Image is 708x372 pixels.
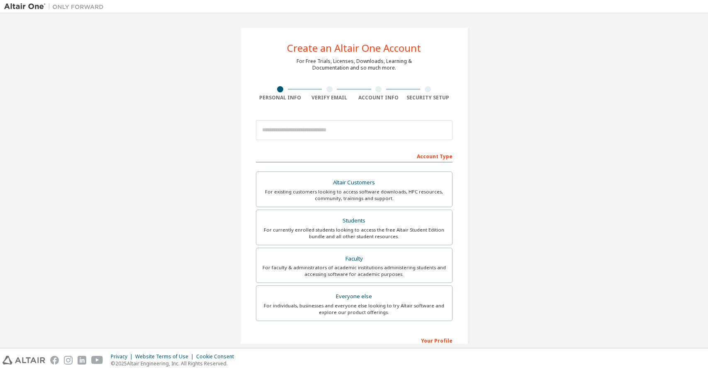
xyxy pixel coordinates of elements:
[64,356,73,365] img: instagram.svg
[403,94,453,101] div: Security Setup
[297,58,412,71] div: For Free Trials, Licenses, Downloads, Learning & Documentation and so much more.
[261,227,447,240] div: For currently enrolled students looking to access the free Altair Student Edition bundle and all ...
[287,43,421,53] div: Create an Altair One Account
[256,94,305,101] div: Personal Info
[256,149,453,162] div: Account Type
[135,353,196,360] div: Website Terms of Use
[91,356,103,365] img: youtube.svg
[261,264,447,278] div: For faculty & administrators of academic institutions administering students and accessing softwa...
[256,333,453,347] div: Your Profile
[261,188,447,202] div: For existing customers looking to access software downloads, HPC resources, community, trainings ...
[4,2,108,11] img: Altair One
[111,353,135,360] div: Privacy
[354,94,404,101] div: Account Info
[261,177,447,188] div: Altair Customers
[2,356,45,365] img: altair_logo.svg
[50,356,59,365] img: facebook.svg
[78,356,86,365] img: linkedin.svg
[261,215,447,227] div: Students
[261,291,447,302] div: Everyone else
[261,302,447,316] div: For individuals, businesses and everyone else looking to try Altair software and explore our prod...
[261,253,447,265] div: Faculty
[111,360,239,367] p: © 2025 Altair Engineering, Inc. All Rights Reserved.
[196,353,239,360] div: Cookie Consent
[305,94,354,101] div: Verify Email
